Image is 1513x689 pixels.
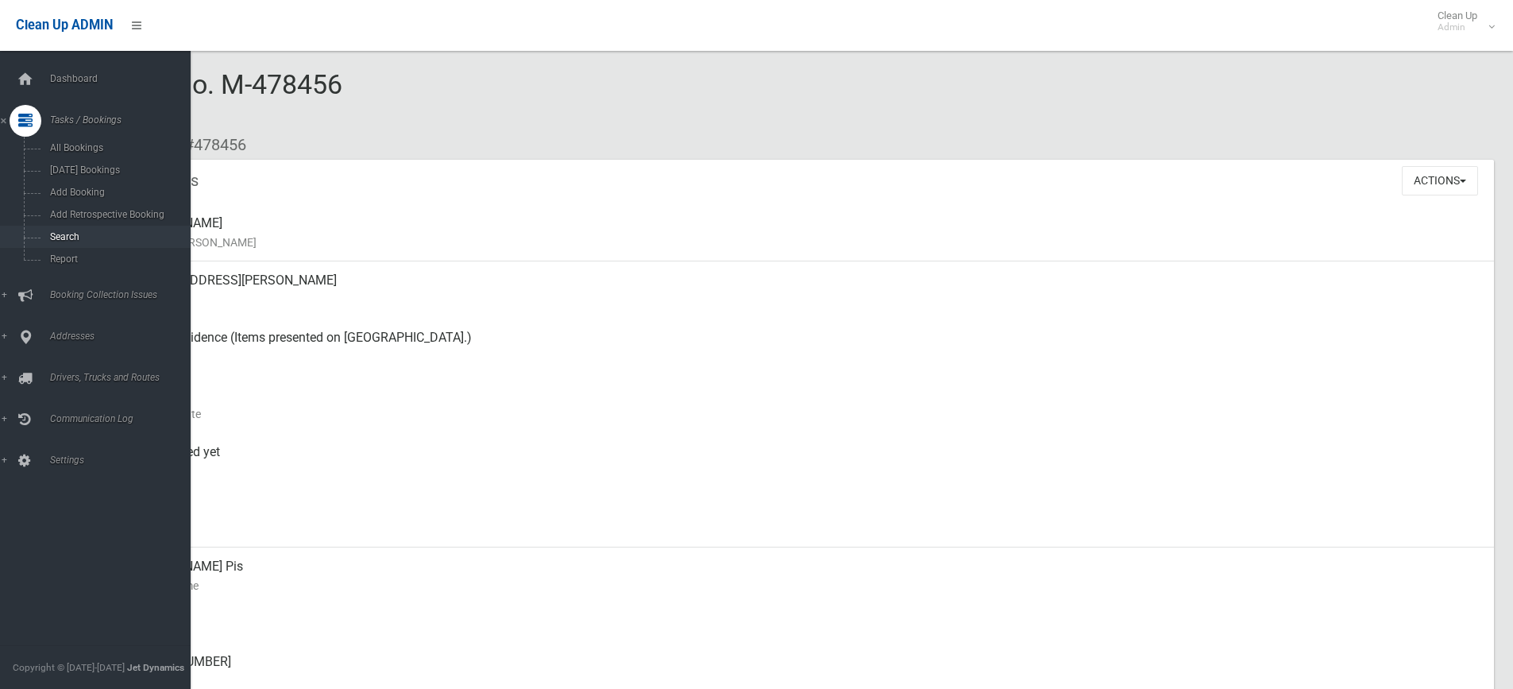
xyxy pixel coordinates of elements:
span: Clean Up [1430,10,1493,33]
small: Zone [127,519,1481,538]
small: Address [127,290,1481,309]
div: Not collected yet [127,433,1481,490]
span: Add Booking [45,187,189,198]
small: Name of [PERSON_NAME] [127,233,1481,252]
small: Mobile [127,614,1481,633]
span: Dashboard [45,73,203,84]
span: Add Retrospective Booking [45,209,189,220]
div: [PERSON_NAME] [127,204,1481,261]
small: Collection Date [127,404,1481,424]
li: #478456 [173,130,246,160]
span: Addresses [45,331,203,342]
span: Booking No. M-478456 [70,68,342,130]
span: Clean Up ADMIN [16,17,113,33]
span: Tasks / Bookings [45,114,203,126]
span: Search [45,231,189,242]
div: [PERSON_NAME] Pis [127,548,1481,605]
small: Contact Name [127,576,1481,595]
span: All Bookings [45,142,189,153]
div: [STREET_ADDRESS][PERSON_NAME] [127,261,1481,319]
span: Settings [45,455,203,466]
span: Communication Log [45,413,203,424]
span: [DATE] Bookings [45,165,189,176]
button: Actions [1402,166,1478,195]
span: Report [45,254,189,265]
small: Admin [1438,21,1477,33]
small: Collected At [127,462,1481,481]
div: [DATE] [127,376,1481,433]
span: Drivers, Trucks and Routes [45,372,203,383]
strong: Jet Dynamics [127,662,184,673]
span: Booking Collection Issues [45,289,203,300]
div: Side of Residence (Items presented on [GEOGRAPHIC_DATA].) [127,319,1481,376]
small: Pickup Point [127,347,1481,366]
span: Copyright © [DATE]-[DATE] [13,662,125,673]
div: [DATE] [127,490,1481,548]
